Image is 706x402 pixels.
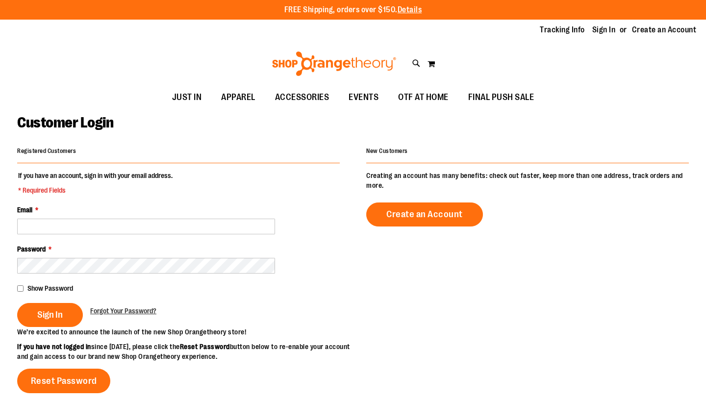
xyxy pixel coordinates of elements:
[284,4,422,16] p: FREE Shipping, orders over $150.
[90,306,156,316] a: Forgot Your Password?
[339,86,388,109] a: EVENTS
[386,209,463,220] span: Create an Account
[17,342,353,361] p: since [DATE], please click the button below to re-enable your account and gain access to our bran...
[592,25,616,35] a: Sign In
[172,86,202,108] span: JUST IN
[388,86,458,109] a: OTF AT HOME
[17,206,32,214] span: Email
[17,171,174,195] legend: If you have an account, sign in with your email address.
[180,343,230,351] strong: Reset Password
[275,86,329,108] span: ACCESSORIES
[398,5,422,14] a: Details
[17,148,76,154] strong: Registered Customers
[17,343,91,351] strong: If you have not logged in
[17,114,113,131] span: Customer Login
[211,86,265,109] a: APPAREL
[349,86,378,108] span: EVENTS
[221,86,255,108] span: APPAREL
[265,86,339,109] a: ACCESSORIES
[17,369,110,393] a: Reset Password
[31,376,97,386] span: Reset Password
[366,148,408,154] strong: New Customers
[458,86,544,109] a: FINAL PUSH SALE
[366,171,689,190] p: Creating an account has many benefits: check out faster, keep more than one address, track orders...
[18,185,173,195] span: * Required Fields
[37,309,63,320] span: Sign In
[162,86,212,109] a: JUST IN
[17,327,353,337] p: We’re excited to announce the launch of the new Shop Orangetheory store!
[271,51,398,76] img: Shop Orangetheory
[540,25,585,35] a: Tracking Info
[27,284,73,292] span: Show Password
[632,25,697,35] a: Create an Account
[398,86,449,108] span: OTF AT HOME
[17,245,46,253] span: Password
[366,202,483,226] a: Create an Account
[468,86,534,108] span: FINAL PUSH SALE
[17,303,83,327] button: Sign In
[90,307,156,315] span: Forgot Your Password?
